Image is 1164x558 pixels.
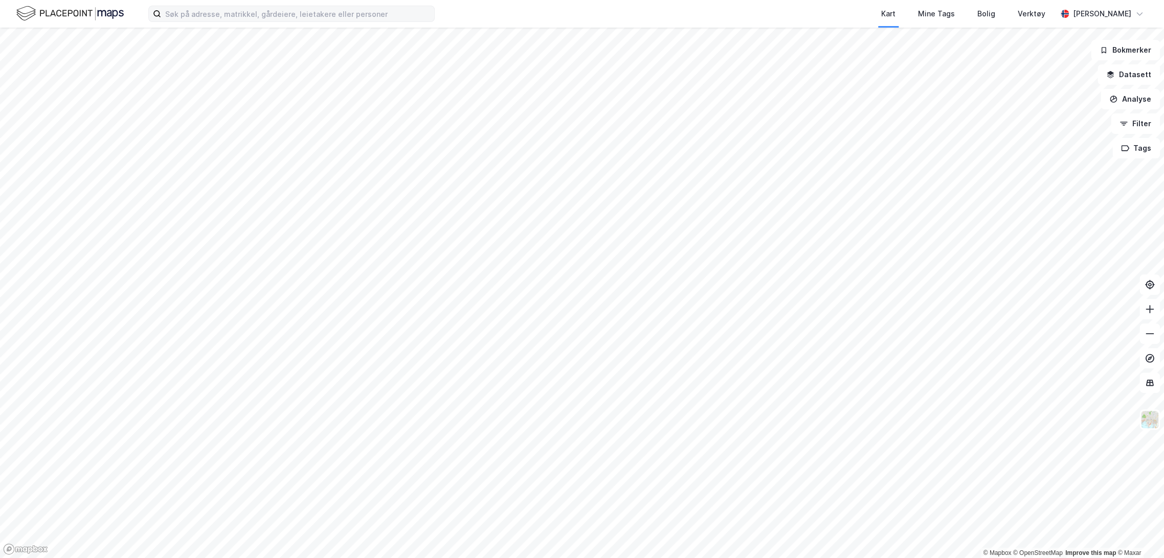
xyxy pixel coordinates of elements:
div: Mine Tags [918,8,955,20]
button: Filter [1111,113,1160,134]
iframe: Chat Widget [1113,509,1164,558]
button: Tags [1112,138,1160,158]
button: Datasett [1098,64,1160,85]
div: Kontrollprogram for chat [1113,509,1164,558]
img: Z [1140,410,1159,429]
div: Verktøy [1018,8,1045,20]
input: Søk på adresse, matrikkel, gårdeiere, leietakere eller personer [161,6,434,21]
div: Kart [881,8,896,20]
a: Improve this map [1065,549,1116,556]
button: Bokmerker [1091,40,1160,60]
button: Analyse [1101,89,1160,109]
div: Bolig [977,8,995,20]
a: Mapbox [983,549,1011,556]
div: [PERSON_NAME] [1073,8,1131,20]
img: logo.f888ab2527a4732fd821a326f86c7f29.svg [16,5,124,22]
a: Mapbox homepage [3,543,48,555]
a: OpenStreetMap [1013,549,1063,556]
